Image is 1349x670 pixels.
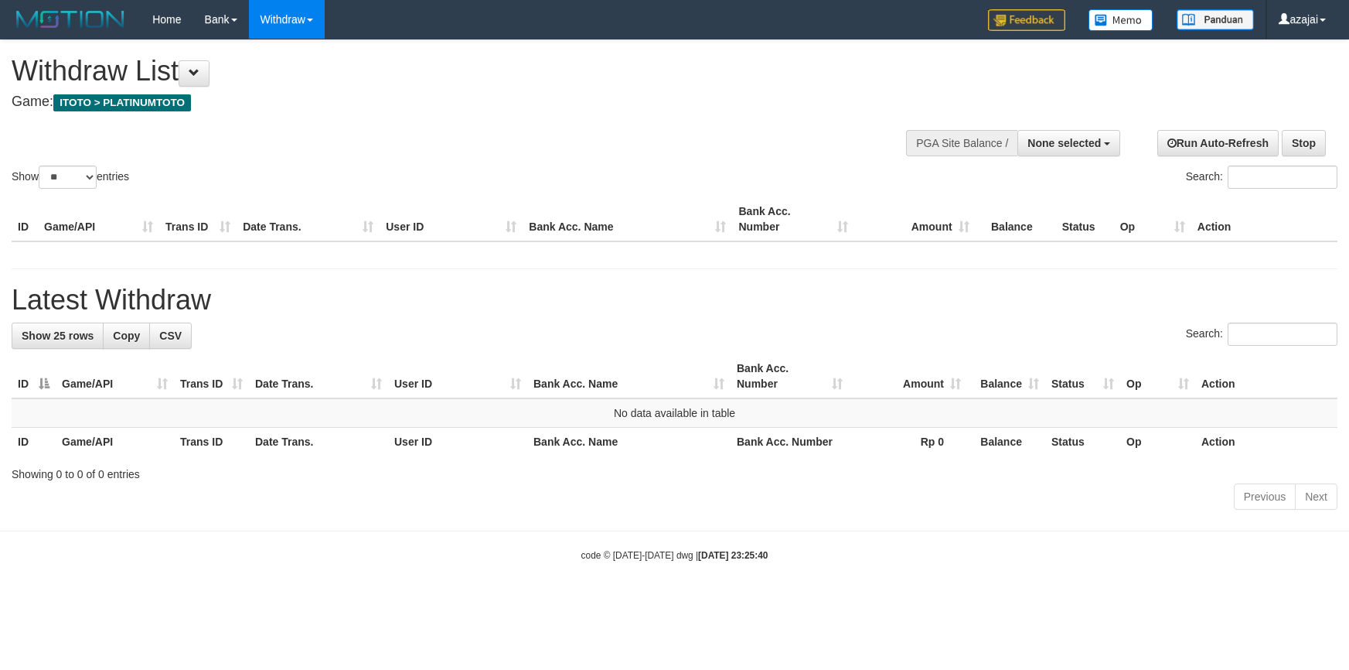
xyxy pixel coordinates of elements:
[731,428,849,456] th: Bank Acc. Number
[388,354,527,398] th: User ID: activate to sort column ascending
[38,197,159,241] th: Game/API
[12,323,104,349] a: Show 25 rows
[1056,197,1114,241] th: Status
[1195,354,1337,398] th: Action
[174,428,249,456] th: Trans ID
[159,197,237,241] th: Trans ID
[523,197,732,241] th: Bank Acc. Name
[1228,323,1337,346] input: Search:
[731,354,849,398] th: Bank Acc. Number: activate to sort column ascending
[581,550,768,561] small: code © [DATE]-[DATE] dwg |
[1191,197,1337,241] th: Action
[1157,130,1279,156] a: Run Auto-Refresh
[53,94,191,111] span: ITOTO > PLATINUMTOTO
[1186,323,1337,346] label: Search:
[103,323,150,349] a: Copy
[976,197,1056,241] th: Balance
[967,354,1045,398] th: Balance: activate to sort column ascending
[12,354,56,398] th: ID: activate to sort column descending
[1120,354,1195,398] th: Op: activate to sort column ascending
[1017,130,1120,156] button: None selected
[1120,428,1195,456] th: Op
[12,398,1337,428] td: No data available in table
[732,197,853,241] th: Bank Acc. Number
[249,428,388,456] th: Date Trans.
[1234,484,1296,510] a: Previous
[174,354,249,398] th: Trans ID: activate to sort column ascending
[1114,197,1191,241] th: Op
[849,428,967,456] th: Rp 0
[1282,130,1326,156] a: Stop
[12,285,1337,316] h1: Latest Withdraw
[159,330,182,342] span: CSV
[237,197,380,241] th: Date Trans.
[12,428,56,456] th: ID
[1045,428,1120,456] th: Status
[1295,484,1337,510] a: Next
[380,197,523,241] th: User ID
[698,550,768,561] strong: [DATE] 23:25:40
[12,166,129,189] label: Show entries
[12,460,1337,482] div: Showing 0 to 0 of 0 entries
[1195,428,1337,456] th: Action
[1027,137,1101,149] span: None selected
[56,428,174,456] th: Game/API
[388,428,527,456] th: User ID
[906,130,1017,156] div: PGA Site Balance /
[12,56,884,87] h1: Withdraw List
[39,166,97,189] select: Showentries
[1186,166,1337,189] label: Search:
[527,428,731,456] th: Bank Acc. Name
[113,330,140,342] span: Copy
[1228,166,1337,189] input: Search:
[12,94,884,110] h4: Game:
[849,354,967,398] th: Amount: activate to sort column ascending
[12,197,38,241] th: ID
[56,354,174,398] th: Game/API: activate to sort column ascending
[149,323,192,349] a: CSV
[1088,9,1153,31] img: Button%20Memo.svg
[967,428,1045,456] th: Balance
[1177,9,1254,30] img: panduan.png
[988,9,1065,31] img: Feedback.jpg
[249,354,388,398] th: Date Trans.: activate to sort column ascending
[1045,354,1120,398] th: Status: activate to sort column ascending
[527,354,731,398] th: Bank Acc. Name: activate to sort column ascending
[22,330,94,342] span: Show 25 rows
[854,197,976,241] th: Amount
[12,8,129,31] img: MOTION_logo.png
